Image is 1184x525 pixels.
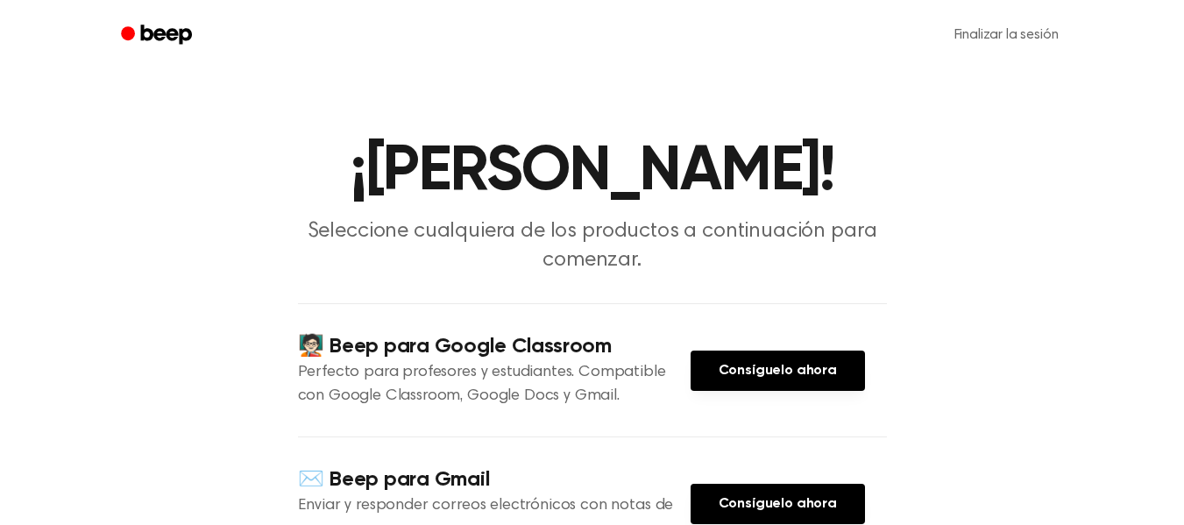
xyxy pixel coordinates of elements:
font: 🧑🏻‍🏫 Beep para Google Classroom [298,336,612,357]
font: Consíguelo ahora [719,497,837,511]
font: ¡[PERSON_NAME]! [350,140,835,203]
font: Seleccione cualquiera de los productos a continuación para comenzar. [308,221,877,271]
a: Consíguelo ahora [691,351,865,391]
font: ✉️ Beep para Gmail [298,469,491,490]
a: Bip [109,18,208,53]
font: Finalizar la sesión [954,28,1059,42]
font: Perfecto para profesores y estudiantes. Compatible con Google Classroom, Google Docs y Gmail. [298,365,666,404]
a: Consíguelo ahora [691,484,865,524]
a: Finalizar la sesión [937,14,1076,56]
font: Consíguelo ahora [719,364,837,378]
